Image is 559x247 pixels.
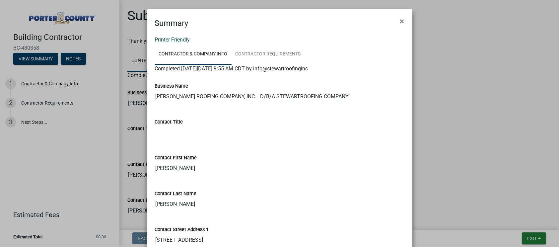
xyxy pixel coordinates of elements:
[155,17,188,29] h4: Summary
[395,12,410,31] button: Close
[155,37,190,43] a: Printer Friendly
[155,84,188,89] label: Business Name
[155,156,197,160] label: Contact First Name
[155,227,209,232] label: Contact Street Address 1
[232,44,305,65] a: Contractor Requirements
[155,65,308,72] span: Completed [DATE][DATE] 9:55 AM CDT by info@stewartroofinginc
[155,192,197,196] label: Contact Last Name
[155,44,232,65] a: Contractor & Company Info
[155,120,183,124] label: Contact Title
[400,17,404,26] span: ×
